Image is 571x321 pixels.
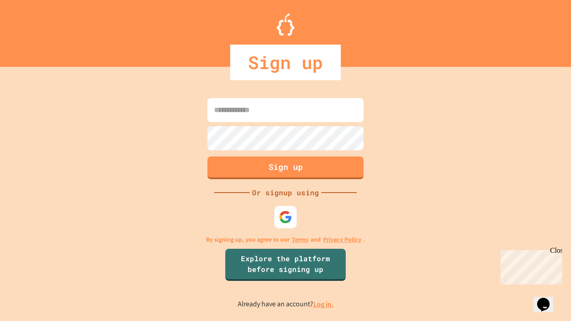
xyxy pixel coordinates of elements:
[206,235,365,244] p: By signing up, you agree to our and .
[277,13,294,36] img: Logo.svg
[279,210,292,224] img: google-icon.svg
[238,299,334,310] p: Already have an account?
[323,235,361,244] a: Privacy Policy
[534,285,562,312] iframe: chat widget
[4,4,62,57] div: Chat with us now!Close
[230,45,341,80] div: Sign up
[497,247,562,284] iframe: chat widget
[292,235,308,244] a: Terms
[207,156,364,179] button: Sign up
[225,249,346,281] a: Explore the platform before signing up
[250,187,321,198] div: Or signup using
[313,300,334,309] a: Log in.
